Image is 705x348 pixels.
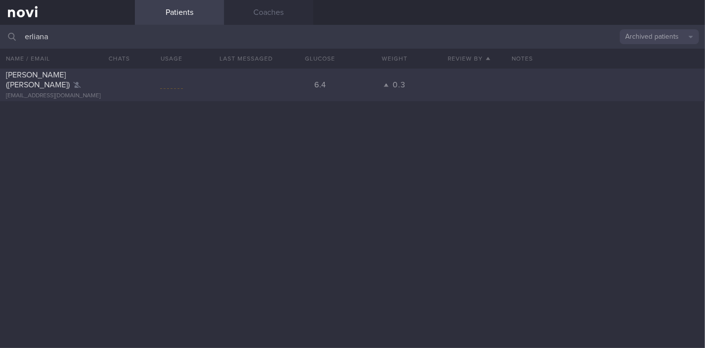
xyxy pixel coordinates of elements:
[283,49,357,69] button: Glucose
[506,49,705,69] div: Notes
[95,49,135,69] button: Chats
[135,49,209,69] div: Usage
[314,81,326,89] span: 6.4
[432,49,506,69] button: Review By
[6,92,129,100] div: [EMAIL_ADDRESS][DOMAIN_NAME]
[6,71,70,89] span: [PERSON_NAME] ([PERSON_NAME])
[620,29,699,44] button: Archived patients
[357,49,432,69] button: Weight
[393,81,405,89] span: 0.3
[209,49,283,69] button: Last Messaged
